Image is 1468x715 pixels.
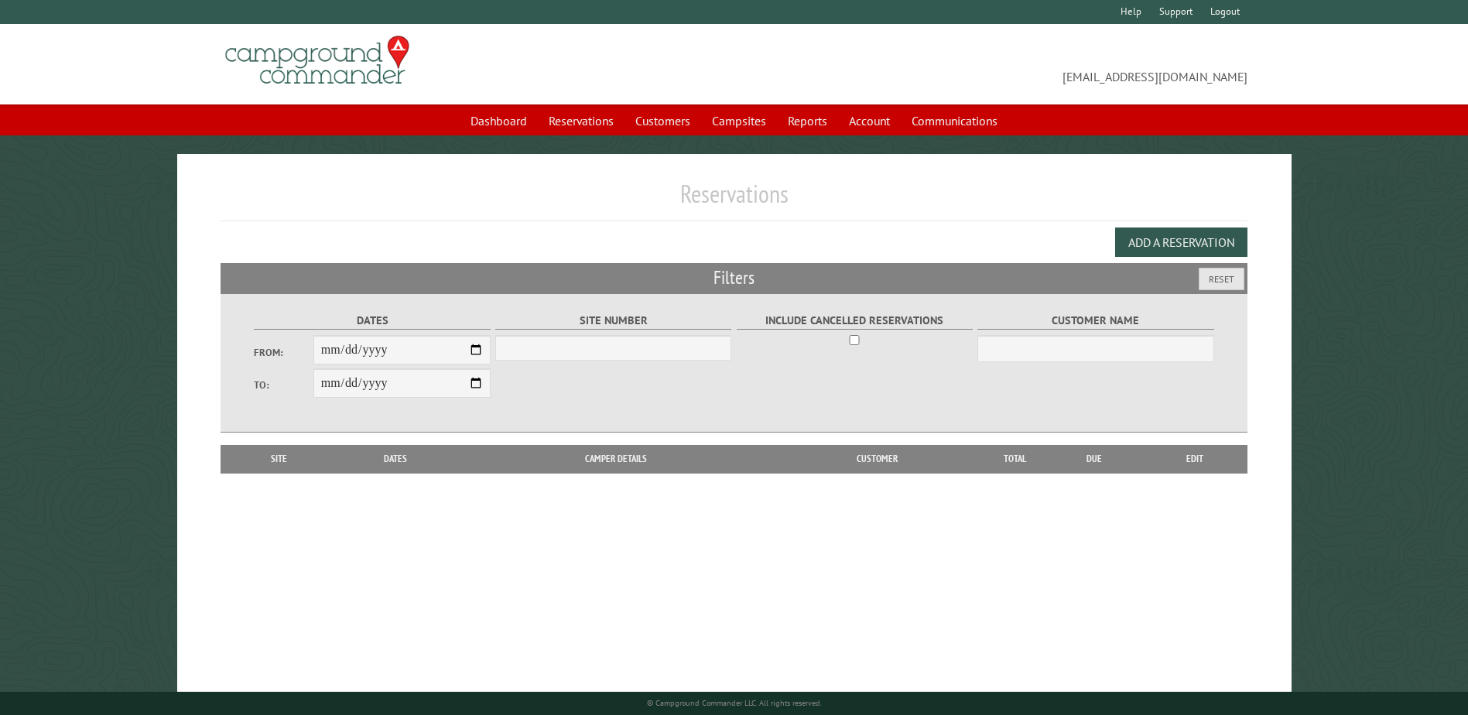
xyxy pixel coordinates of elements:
[461,106,536,135] a: Dashboard
[737,312,973,330] label: Include Cancelled Reservations
[840,106,899,135] a: Account
[221,30,414,91] img: Campground Commander
[495,312,731,330] label: Site Number
[703,106,775,135] a: Campsites
[539,106,623,135] a: Reservations
[1199,268,1244,290] button: Reset
[977,312,1213,330] label: Customer Name
[228,445,329,473] th: Site
[254,312,490,330] label: Dates
[221,263,1247,292] h2: Filters
[330,445,462,473] th: Dates
[1045,445,1143,473] th: Due
[647,698,822,708] small: © Campground Commander LLC. All rights reserved.
[778,106,837,135] a: Reports
[734,43,1247,86] span: [EMAIL_ADDRESS][DOMAIN_NAME]
[254,378,313,392] label: To:
[254,345,313,360] label: From:
[221,179,1247,221] h1: Reservations
[902,106,1007,135] a: Communications
[984,445,1045,473] th: Total
[1143,445,1247,473] th: Edit
[770,445,984,473] th: Customer
[1115,227,1247,257] button: Add a Reservation
[462,445,770,473] th: Camper Details
[626,106,700,135] a: Customers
